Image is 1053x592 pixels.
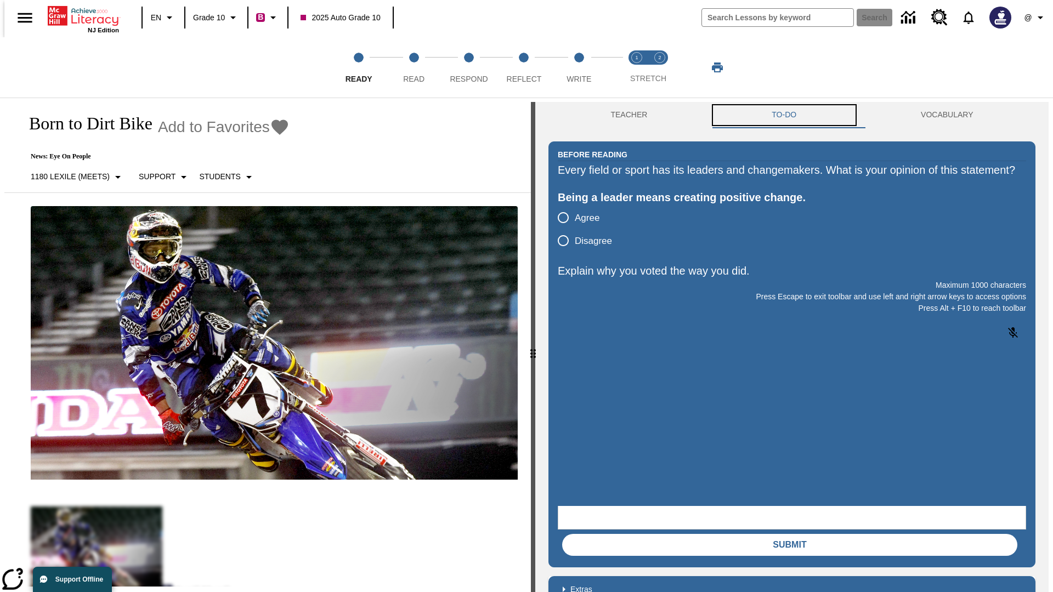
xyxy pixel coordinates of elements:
p: Support [139,171,175,183]
img: Avatar [989,7,1011,29]
button: Reflect step 4 of 5 [492,37,556,98]
h2: Before Reading [558,149,627,161]
div: activity [535,102,1049,592]
span: NJ Edition [88,27,119,33]
span: Add to Favorites [158,118,270,136]
span: 2025 Auto Grade 10 [301,12,380,24]
span: @ [1024,12,1032,24]
p: Press Escape to exit toolbar and use left and right arrow keys to access options [558,291,1026,303]
button: Open side menu [9,2,41,34]
span: Agree [575,211,599,225]
button: Select a new avatar [983,3,1018,32]
button: Language: EN, Select a language [146,8,181,27]
div: Every field or sport has its leaders and changemakers. What is your opinion of this statement? [558,161,1026,179]
button: Teacher [548,102,710,128]
button: Ready step 1 of 5 [327,37,390,98]
p: Students [199,171,240,183]
button: VOCABULARY [859,102,1035,128]
a: Notifications [954,3,983,32]
button: Scaffolds, Support [134,167,195,187]
div: poll [558,206,621,252]
div: Being a leader means creating positive change. [558,189,1026,206]
span: Support Offline [55,576,103,583]
p: News: Eye On People [18,152,290,161]
span: EN [151,12,161,24]
img: Motocross racer James Stewart flies through the air on his dirt bike. [31,206,518,480]
input: search field [702,9,853,26]
button: Stretch Respond step 2 of 2 [644,37,676,98]
span: B [258,10,263,24]
text: 2 [658,55,661,60]
div: Home [48,4,119,33]
button: Submit [562,534,1017,556]
h1: Born to Dirt Bike [18,113,152,134]
body: Explain why you voted the way you did. Maximum 1000 characters Press Alt + F10 to reach toolbar P... [4,9,160,19]
span: Ready [346,75,372,83]
button: Stretch Read step 1 of 2 [621,37,653,98]
button: Select Lexile, 1180 Lexile (Meets) [26,167,129,187]
button: Boost Class color is violet red. Change class color [252,8,284,27]
button: Grade: Grade 10, Select a grade [189,8,244,27]
a: Data Center [895,3,925,33]
span: Reflect [507,75,542,83]
text: 1 [635,55,638,60]
button: Profile/Settings [1018,8,1053,27]
span: Read [403,75,424,83]
button: Support Offline [33,567,112,592]
button: Click to activate and allow voice recognition [1000,320,1026,346]
p: 1180 Lexile (Meets) [31,171,110,183]
span: Respond [450,75,488,83]
button: Read step 2 of 5 [382,37,445,98]
a: Resource Center, Will open in new tab [925,3,954,32]
span: Disagree [575,234,612,248]
div: Instructional Panel Tabs [548,102,1035,128]
button: Select Student [195,167,259,187]
button: Add to Favorites - Born to Dirt Bike [158,117,290,136]
p: Press Alt + F10 to reach toolbar [558,303,1026,314]
span: STRETCH [630,74,666,83]
div: reading [4,102,531,587]
button: Write step 5 of 5 [547,37,611,98]
button: TO-DO [710,102,859,128]
button: Print [700,58,735,77]
div: Press Enter or Spacebar and then press right and left arrow keys to move the slider [531,102,535,592]
p: Explain why you voted the way you did. [558,262,1026,280]
p: Maximum 1000 characters [558,280,1026,291]
span: Grade 10 [193,12,225,24]
span: Write [567,75,591,83]
button: Respond step 3 of 5 [437,37,501,98]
